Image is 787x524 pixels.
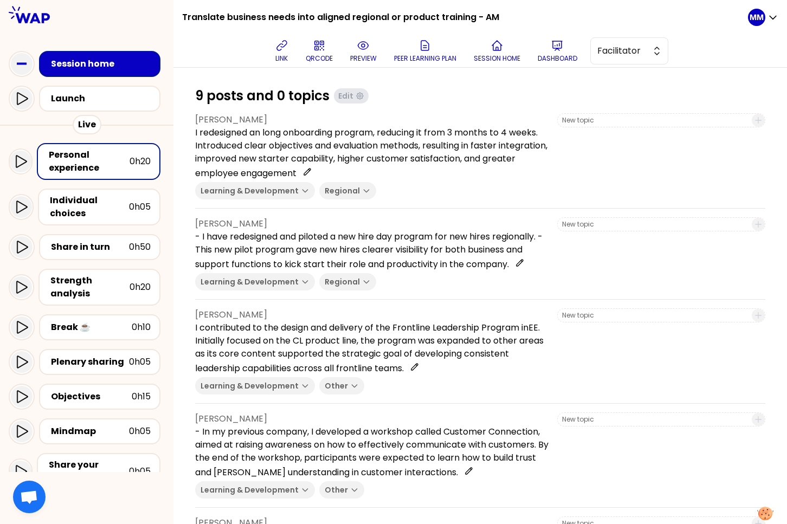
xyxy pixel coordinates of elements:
[319,273,376,290] button: Regional
[195,182,315,199] button: Learning & Development
[538,54,577,63] p: Dashboard
[474,54,520,63] p: Session home
[51,390,132,403] div: Objectives
[51,241,129,254] div: Share in turn
[562,311,745,320] input: New topic
[195,308,549,321] p: [PERSON_NAME]
[129,355,151,368] div: 0h05
[195,321,549,375] p: I contributed to the design and delivery of the Frontline Leadership Program inEE. Initially focu...
[49,148,130,174] div: Personal experience
[51,425,129,438] div: Mindmap
[346,35,381,67] button: preview
[319,182,376,199] button: Regional
[195,113,549,126] p: [PERSON_NAME]
[195,87,330,105] h1: 9 posts and 0 topics
[748,9,778,26] button: MM
[301,35,337,67] button: QRCODE
[350,54,377,63] p: preview
[51,321,132,334] div: Break ☕️
[533,35,582,67] button: Dashboard
[390,35,461,67] button: Peer learning plan
[130,281,151,294] div: 0h20
[195,126,549,180] p: I redesigned an long onboarding program, reducing it from 3 months to 4 weeks. Introduced clear o...
[49,458,129,484] div: Share your feedback
[195,481,315,499] button: Learning & Development
[50,274,130,300] div: Strength analysis
[334,88,369,103] button: Edit
[129,241,151,254] div: 0h50
[271,35,293,67] button: link
[469,35,525,67] button: Session home
[13,481,46,513] div: Ouvrir le chat
[750,12,764,23] p: MM
[394,54,456,63] p: Peer learning plan
[562,220,745,229] input: New topic
[562,415,745,424] input: New topic
[129,425,151,438] div: 0h05
[129,200,151,214] div: 0h05
[195,273,315,290] button: Learning & Development
[195,230,549,271] p: - I have redesigned and piloted a new hire day program for new hires regionally. - This new pilot...
[129,465,151,478] div: 0h05
[51,355,129,368] div: Plenary sharing
[73,115,101,134] div: Live
[51,92,155,105] div: Launch
[130,155,151,168] div: 0h20
[590,37,668,64] button: Facilitator
[319,481,364,499] button: Other
[195,425,549,479] p: - In my previous company, I developed a workshop called Customer Connection, aimed at raising awa...
[275,54,288,63] p: link
[195,412,549,425] p: [PERSON_NAME]
[132,321,151,334] div: 0h10
[132,390,151,403] div: 0h15
[319,377,364,394] button: Other
[51,57,155,70] div: Session home
[50,194,129,220] div: Individual choices
[195,377,315,394] button: Learning & Development
[195,217,549,230] p: [PERSON_NAME]
[597,44,646,57] span: Facilitator
[306,54,333,63] p: QRCODE
[562,116,745,125] input: New topic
